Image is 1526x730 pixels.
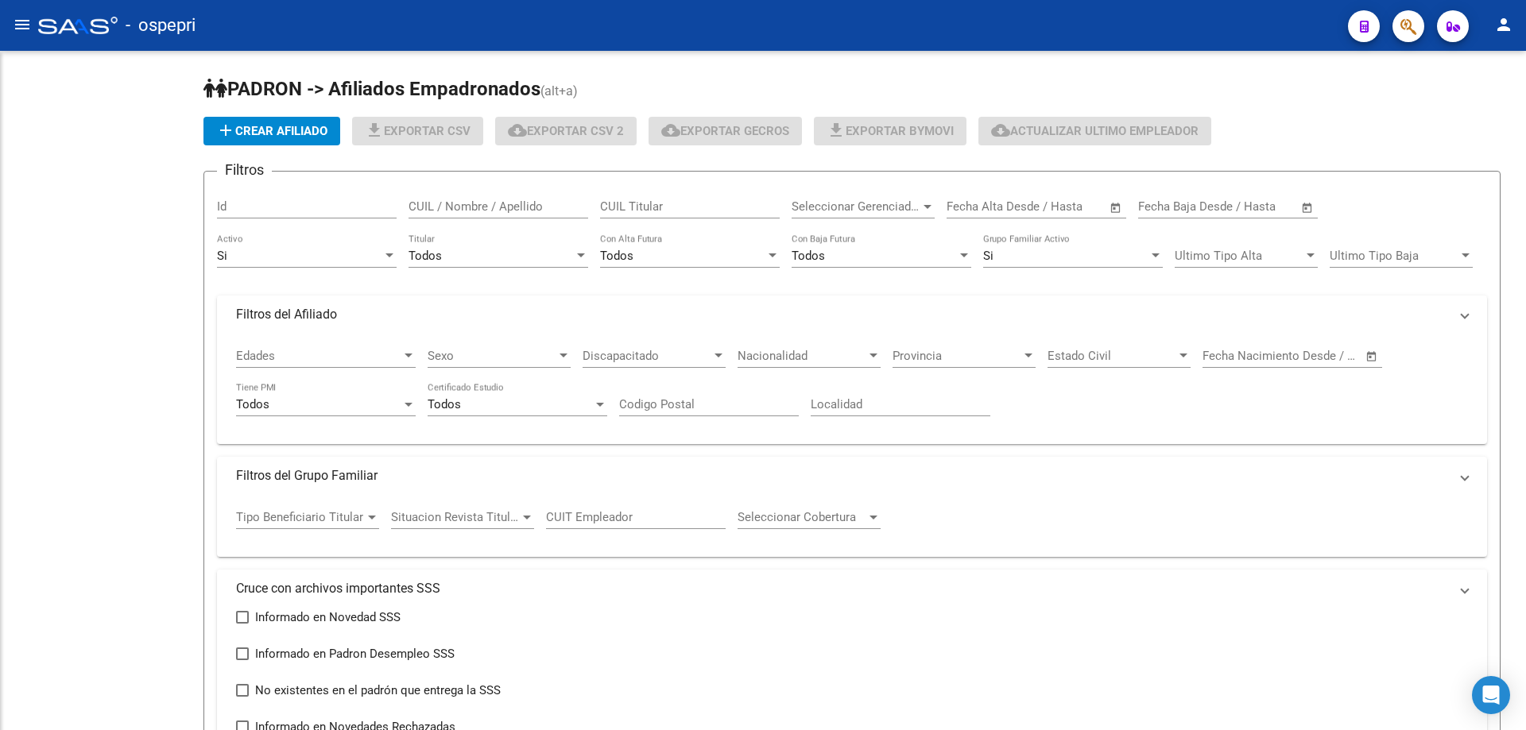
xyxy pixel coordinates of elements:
[738,510,866,524] span: Seleccionar Cobertura
[236,467,1449,485] mat-panel-title: Filtros del Grupo Familiar
[947,199,998,214] input: Start date
[236,349,401,363] span: Edades
[217,295,1487,334] mat-expansion-panel-header: Filtros del Afiliado
[1363,347,1381,365] button: Open calendar
[217,570,1487,608] mat-expansion-panel-header: Cruce con archivos importantes SSS
[1013,199,1090,214] input: End date
[236,580,1449,597] mat-panel-title: Cruce con archivos importantes SSS
[1494,15,1513,34] mat-icon: person
[1107,199,1125,217] button: Open calendar
[409,249,442,263] span: Todos
[428,349,556,363] span: Sexo
[893,349,1021,363] span: Provincia
[236,306,1449,323] mat-panel-title: Filtros del Afiliado
[217,457,1487,495] mat-expansion-panel-header: Filtros del Grupo Familiar
[13,15,32,34] mat-icon: menu
[365,124,471,138] span: Exportar CSV
[600,249,633,263] span: Todos
[352,117,483,145] button: Exportar CSV
[661,121,680,140] mat-icon: cloud_download
[217,495,1487,557] div: Filtros del Grupo Familiar
[365,121,384,140] mat-icon: file_download
[126,8,196,43] span: - ospepri
[1472,676,1510,714] div: Open Intercom Messenger
[217,249,227,263] span: Si
[991,124,1199,138] span: Actualizar ultimo Empleador
[1268,349,1346,363] input: End date
[203,117,340,145] button: Crear Afiliado
[827,121,846,140] mat-icon: file_download
[1048,349,1176,363] span: Estado Civil
[661,124,789,138] span: Exportar GECROS
[792,249,825,263] span: Todos
[203,78,540,100] span: PADRON -> Afiliados Empadronados
[991,121,1010,140] mat-icon: cloud_download
[814,117,966,145] button: Exportar Bymovi
[236,510,365,524] span: Tipo Beneficiario Titular
[428,397,461,411] span: Todos
[216,124,327,138] span: Crear Afiliado
[236,397,269,411] span: Todos
[495,117,637,145] button: Exportar CSV 2
[983,249,993,263] span: Si
[508,121,527,140] mat-icon: cloud_download
[508,124,624,138] span: Exportar CSV 2
[1330,249,1458,263] span: Ultimo Tipo Baja
[738,349,866,363] span: Nacionalidad
[978,117,1211,145] button: Actualizar ultimo Empleador
[217,159,272,181] h3: Filtros
[255,681,501,700] span: No existentes en el padrón que entrega la SSS
[216,121,235,140] mat-icon: add
[540,83,578,98] span: (alt+a)
[255,608,401,627] span: Informado en Novedad SSS
[1204,199,1281,214] input: End date
[583,349,711,363] span: Discapacitado
[391,510,520,524] span: Situacion Revista Titular
[255,644,455,663] span: Informado en Padron Desempleo SSS
[827,124,954,138] span: Exportar Bymovi
[1203,349,1254,363] input: Start date
[217,334,1487,445] div: Filtros del Afiliado
[1299,199,1317,217] button: Open calendar
[649,117,802,145] button: Exportar GECROS
[1175,249,1303,263] span: Ultimo Tipo Alta
[1138,199,1190,214] input: Start date
[792,199,920,214] span: Seleccionar Gerenciador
